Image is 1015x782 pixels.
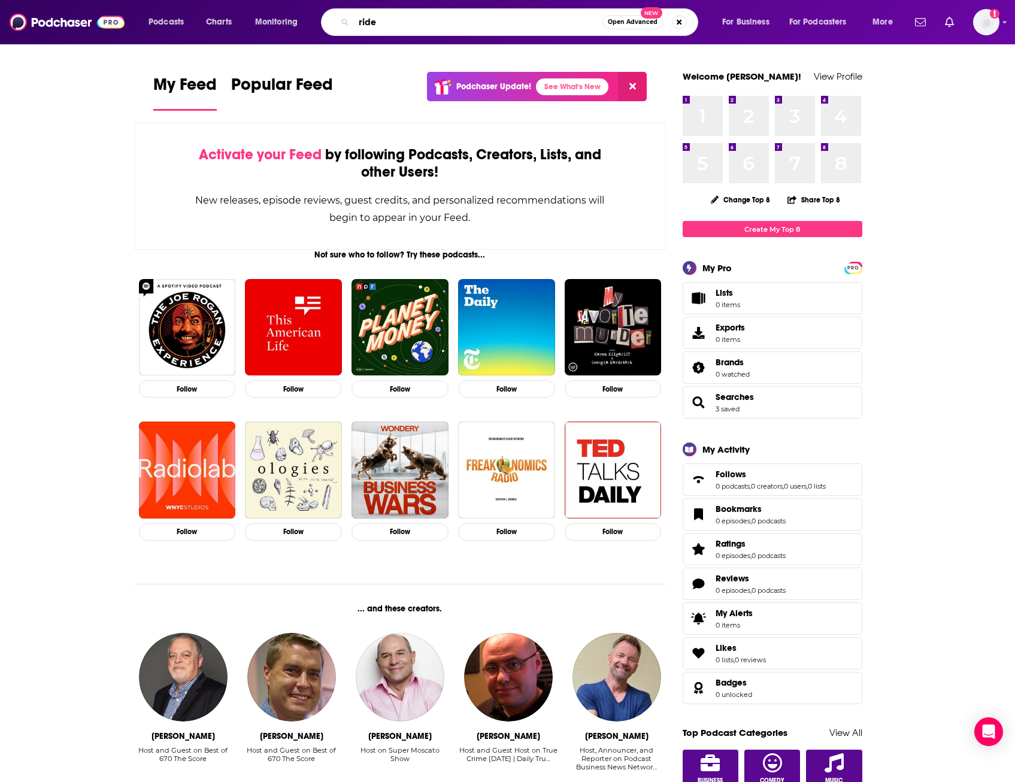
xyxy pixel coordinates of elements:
button: Follow [352,523,449,541]
a: Follows [687,471,711,488]
img: Ologies with Alie Ward [245,422,342,519]
span: Open Advanced [608,19,658,25]
a: Brands [716,357,750,368]
img: Podchaser - Follow, Share and Rate Podcasts [10,11,125,34]
span: , [750,517,752,525]
a: 0 users [784,482,807,490]
button: Follow [458,523,555,541]
span: My Alerts [716,608,753,619]
a: Exports [683,317,862,349]
button: Follow [352,380,449,398]
a: Likes [716,642,766,653]
a: Top Podcast Categories [683,727,787,738]
span: Exports [716,322,745,333]
img: Radiolab [139,422,236,519]
a: See What's New [536,78,608,95]
span: PRO [846,263,861,272]
div: Search podcasts, credits, & more... [332,8,710,36]
span: Follows [716,469,746,480]
a: Reviews [716,573,786,584]
span: Brands [683,351,862,384]
a: Badges [687,680,711,696]
a: 0 unlocked [716,690,752,699]
a: Ratings [687,541,711,557]
a: David Haugh [247,633,336,722]
span: Searches [683,386,862,419]
button: open menu [781,13,864,32]
div: New releases, episode reviews, guest credits, and personalized recommendations will begin to appe... [195,192,606,226]
button: Follow [245,523,342,541]
div: Host, Announcer, and Reporter on Podcast Business News Networ… [567,746,666,771]
a: My Favorite Murder with Karen Kilgariff and Georgia Hardstark [565,279,662,376]
button: Follow [565,380,662,398]
span: Follows [683,463,862,496]
span: Lists [716,287,733,298]
div: ... and these creators. [134,604,666,614]
img: This American Life [245,279,342,376]
span: Popular Feed [231,74,333,102]
a: 0 lists [716,656,734,664]
a: 0 podcasts [752,517,786,525]
a: Ratings [716,538,786,549]
a: Reviews [687,575,711,592]
span: , [750,482,751,490]
a: 0 lists [808,482,826,490]
a: The Daily [458,279,555,376]
a: 0 creators [751,482,783,490]
input: Search podcasts, credits, & more... [354,13,602,32]
img: The Joe Rogan Experience [139,279,236,376]
div: Host and Guest on Best of 670 The Score [134,746,233,763]
span: Brands [716,357,744,368]
span: Logged in as justin.terrell [973,9,999,35]
img: Planet Money [352,279,449,376]
button: Follow [139,380,236,398]
span: Bookmarks [683,498,862,531]
a: 0 episodes [716,517,750,525]
span: Badges [683,672,862,704]
button: Show profile menu [973,9,999,35]
button: open menu [247,13,313,32]
a: Popular Feed [231,74,333,111]
a: Show notifications dropdown [940,12,959,32]
a: Bookmarks [687,506,711,523]
div: Mike Mulligan [152,731,215,741]
a: Freakonomics Radio [458,422,555,519]
div: Host and Guest on Best of 670 The Score [134,746,233,772]
span: , [783,482,784,490]
a: Create My Top 8 [683,221,862,237]
span: Exports [687,325,711,341]
div: My Pro [702,262,732,274]
a: View Profile [814,71,862,82]
span: Reviews [683,568,862,600]
span: , [734,656,735,664]
button: Follow [458,380,555,398]
img: Mike Mulligan [139,633,228,722]
img: TED Talks Daily [565,422,662,519]
div: Not sure who to follow? Try these podcasts... [134,250,666,260]
a: 0 podcasts [752,586,786,595]
button: Follow [245,380,342,398]
a: Badges [716,677,752,688]
a: 3 saved [716,405,740,413]
img: User Profile [973,9,999,35]
button: open menu [714,13,784,32]
span: Activate your Feed [199,146,322,163]
img: Business Wars [352,422,449,519]
span: New [641,7,662,19]
span: Monitoring [255,14,298,31]
span: 0 items [716,301,740,309]
div: Host on Super Moscato Show [350,746,449,772]
a: 0 reviews [735,656,766,664]
span: , [750,551,752,560]
span: My Feed [153,74,217,102]
span: Searches [716,392,754,402]
span: Likes [716,642,737,653]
